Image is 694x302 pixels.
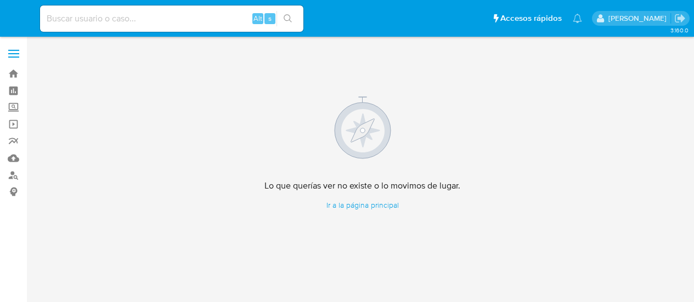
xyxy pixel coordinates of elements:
[253,13,262,24] span: Alt
[264,200,460,210] a: Ir a la página principal
[573,14,582,23] a: Notificaciones
[40,12,303,26] input: Buscar usuario o caso...
[500,13,562,24] span: Accesos rápidos
[608,13,670,24] p: alicia.aldreteperez@mercadolibre.com.mx
[268,13,272,24] span: s
[264,180,460,191] h4: Lo que querías ver no existe o lo movimos de lugar.
[277,11,299,26] button: search-icon
[674,13,686,24] a: Salir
